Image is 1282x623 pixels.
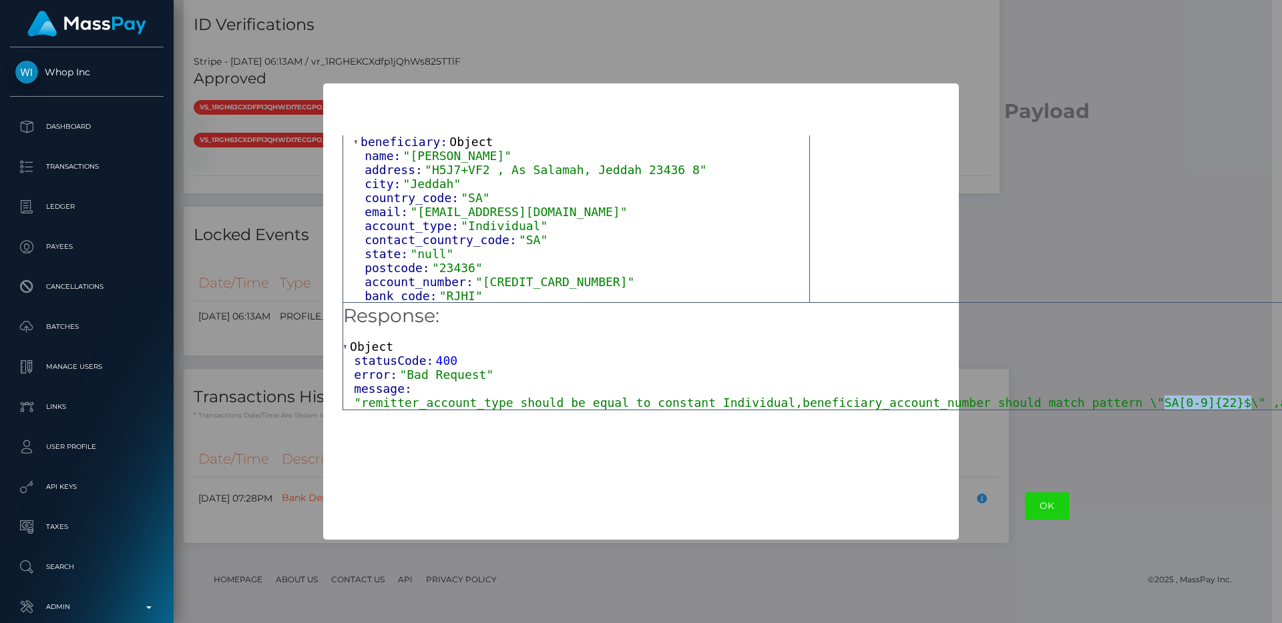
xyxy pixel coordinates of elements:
[365,163,425,177] span: address:
[15,597,158,617] p: Admin
[365,191,461,205] span: country_code:
[15,61,38,83] img: Whop Inc
[15,357,158,377] p: Manage Users
[15,237,158,257] p: Payees
[425,163,707,177] span: "H5J7+VF2 , As Salamah, Jeddah 23436 8"
[15,437,158,457] p: User Profile
[15,317,158,337] p: Batches
[365,205,410,219] span: email:
[403,177,461,191] span: "Jeddah"
[361,135,449,149] span: beneficiary:
[365,149,403,163] span: name:
[461,219,548,233] span: "Individual"
[350,340,393,354] span: Object
[365,247,410,261] span: state:
[15,397,158,417] p: Links
[10,66,164,78] span: Whop Inc
[365,275,475,289] span: account_number:
[365,261,432,275] span: postcode:
[436,354,458,368] span: 400
[410,205,627,219] span: "[EMAIL_ADDRESS][DOMAIN_NAME]"
[1025,492,1069,520] button: OK
[15,477,158,497] p: API Keys
[15,117,158,137] p: Dashboard
[15,517,158,537] p: Taxes
[399,368,493,382] span: "Bad Request"
[519,233,548,247] span: "SA"
[354,382,414,396] span: message:
[354,354,435,368] span: statusCode:
[365,289,439,303] span: bank_code:
[403,149,512,163] span: "[PERSON_NAME]"
[365,219,461,233] span: account_type:
[27,11,146,37] img: MassPay Logo
[15,197,158,217] p: Ledger
[432,261,483,275] span: "23436"
[15,157,158,177] p: Transactions
[15,557,158,577] p: Search
[365,177,403,191] span: city:
[475,275,634,289] span: "[CREDIT_CARD_NUMBER]"
[15,277,158,297] p: Cancellations
[354,368,399,382] span: error:
[365,233,519,247] span: contact_country_code:
[439,289,483,303] span: "RJHI"
[449,135,493,149] span: Object
[461,191,489,205] span: "SA"
[410,247,453,261] span: "null"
